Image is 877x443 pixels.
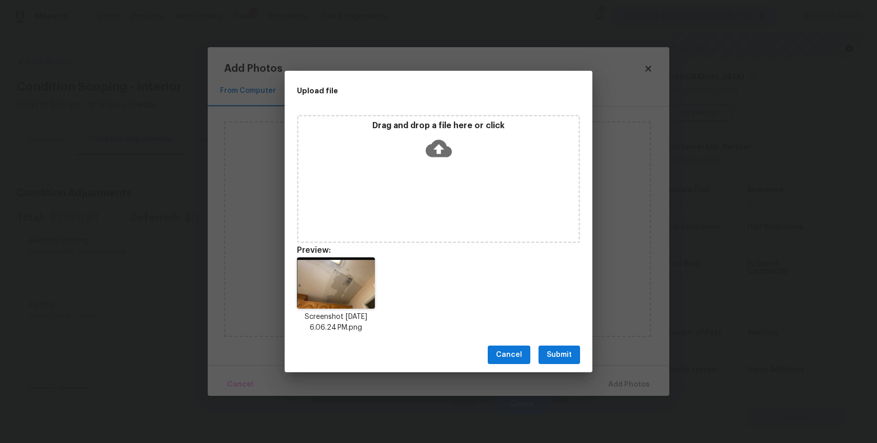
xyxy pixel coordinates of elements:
[298,120,579,131] p: Drag and drop a file here or click
[547,349,572,361] span: Submit
[297,257,375,309] img: wE12QJ8sXDJXgAAAABJRU5ErkJggg==
[488,346,530,365] button: Cancel
[297,85,534,96] h2: Upload file
[539,346,580,365] button: Submit
[297,312,375,333] p: Screenshot [DATE] 6.06.24 PM.png
[496,349,522,361] span: Cancel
